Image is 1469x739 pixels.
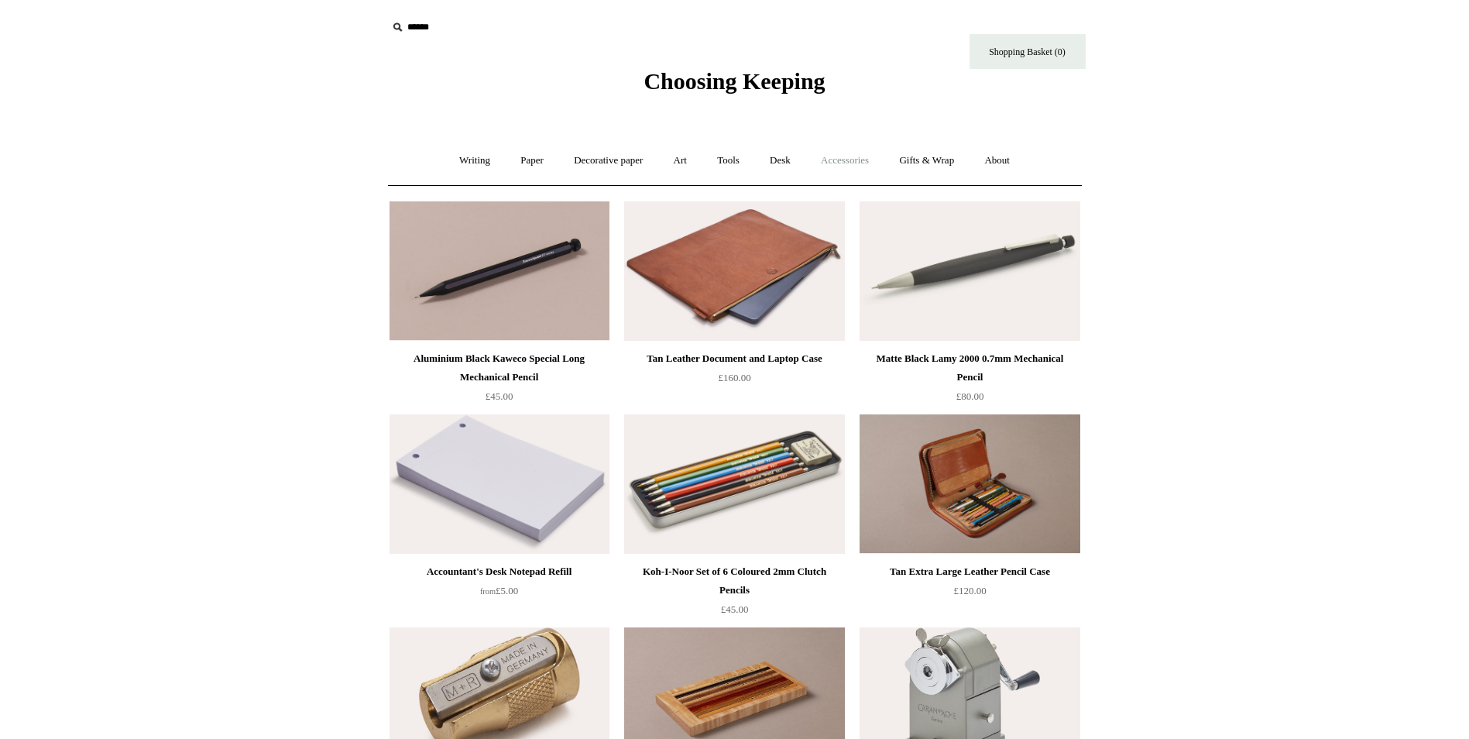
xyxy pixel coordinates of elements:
a: Aluminium Black Kaweco Special Long Mechanical Pencil Aluminium Black Kaweco Special Long Mechani... [390,201,609,341]
div: Tan Leather Document and Laptop Case [628,349,840,368]
a: Aluminium Black Kaweco Special Long Mechanical Pencil £45.00 [390,349,609,413]
span: £160.00 [718,372,750,383]
img: Tan Extra Large Leather Pencil Case [860,414,1079,554]
a: Tan Extra Large Leather Pencil Case £120.00 [860,562,1079,626]
span: £45.00 [486,390,513,402]
a: Decorative paper [560,140,657,181]
a: Accountant's Desk Notepad Refill from£5.00 [390,562,609,626]
div: Koh-I-Noor Set of 6 Coloured 2mm Clutch Pencils [628,562,840,600]
span: £80.00 [956,390,984,402]
a: Writing [445,140,504,181]
span: £45.00 [721,603,749,615]
img: Koh-I-Noor Set of 6 Coloured 2mm Clutch Pencils [624,414,844,554]
a: Tan Leather Document and Laptop Case Tan Leather Document and Laptop Case [624,201,844,341]
a: Matte Black Lamy 2000 0.7mm Mechanical Pencil Matte Black Lamy 2000 0.7mm Mechanical Pencil [860,201,1079,341]
a: Tools [703,140,753,181]
a: About [970,140,1024,181]
a: Paper [506,140,558,181]
a: Koh-I-Noor Set of 6 Coloured 2mm Clutch Pencils £45.00 [624,562,844,626]
span: Choosing Keeping [644,68,825,94]
div: Aluminium Black Kaweco Special Long Mechanical Pencil [393,349,606,387]
span: £120.00 [953,585,986,596]
a: Accountant's Desk Notepad Refill Accountant's Desk Notepad Refill [390,414,609,554]
a: Desk [756,140,805,181]
a: Matte Black Lamy 2000 0.7mm Mechanical Pencil £80.00 [860,349,1079,413]
img: Tan Leather Document and Laptop Case [624,201,844,341]
div: Accountant's Desk Notepad Refill [393,562,606,581]
span: from [480,587,496,596]
a: Shopping Basket (0) [970,34,1086,69]
span: £5.00 [480,585,518,596]
a: Choosing Keeping [644,81,825,91]
a: Koh-I-Noor Set of 6 Coloured 2mm Clutch Pencils Koh-I-Noor Set of 6 Coloured 2mm Clutch Pencils [624,414,844,554]
img: Matte Black Lamy 2000 0.7mm Mechanical Pencil [860,201,1079,341]
a: Accessories [807,140,883,181]
a: Tan Leather Document and Laptop Case £160.00 [624,349,844,413]
img: Aluminium Black Kaweco Special Long Mechanical Pencil [390,201,609,341]
a: Gifts & Wrap [885,140,968,181]
div: Tan Extra Large Leather Pencil Case [863,562,1076,581]
div: Matte Black Lamy 2000 0.7mm Mechanical Pencil [863,349,1076,387]
a: Tan Extra Large Leather Pencil Case Tan Extra Large Leather Pencil Case [860,414,1079,554]
img: Accountant's Desk Notepad Refill [390,414,609,554]
a: Art [660,140,701,181]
